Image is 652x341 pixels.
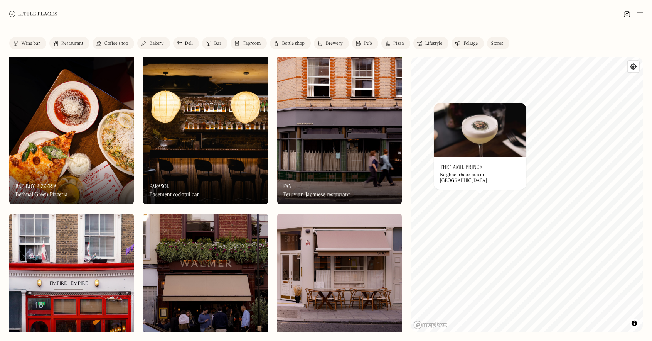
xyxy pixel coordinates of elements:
[61,41,83,46] div: Restaurant
[214,41,221,46] div: Bar
[149,192,199,198] div: Basement cocktail bar
[326,41,343,46] div: Brewery
[463,41,478,46] div: Foliage
[149,183,169,190] h3: Parasol
[434,103,526,190] a: The Tamil PrinceThe Tamil PrinceThe Tamil PrinceNeighbourhood pub in [GEOGRAPHIC_DATA]
[282,41,305,46] div: Bottle shop
[425,41,442,46] div: Lifestyle
[185,41,193,46] div: Deli
[440,163,482,171] h3: The Tamil Prince
[413,37,448,49] a: Lifestyle
[21,41,40,46] div: Wine bar
[381,37,410,49] a: Pizza
[364,41,372,46] div: Pub
[434,103,526,157] img: The Tamil Prince
[93,37,134,49] a: Coffee shop
[632,319,637,327] span: Toggle attribution
[393,41,404,46] div: Pizza
[277,54,402,204] a: FanFanFanPeruvian-Japanese restaurant
[202,37,227,49] a: Bar
[283,183,292,190] h3: Fan
[413,321,447,329] a: Mapbox homepage
[49,37,89,49] a: Restaurant
[491,41,503,46] div: Stores
[231,37,267,49] a: Taproom
[143,54,268,204] img: Parasol
[243,41,261,46] div: Taproom
[15,192,67,198] div: Bethnal Green Pizzeria
[411,57,643,332] canvas: Map
[283,192,350,198] div: Peruvian-Japanese restaurant
[270,37,311,49] a: Bottle shop
[440,172,520,183] div: Neighbourhood pub in [GEOGRAPHIC_DATA]
[452,37,484,49] a: Foliage
[9,54,134,204] a: Bad Boy PizzeriaBad Boy PizzeriaBad Boy PizzeriaBethnal Green Pizzeria
[314,37,349,49] a: Brewery
[104,41,128,46] div: Coffee shop
[137,37,170,49] a: Bakery
[630,319,639,328] button: Toggle attribution
[628,61,639,72] button: Find my location
[9,54,134,204] img: Bad Boy Pizzeria
[277,54,402,204] img: Fan
[9,37,46,49] a: Wine bar
[149,41,163,46] div: Bakery
[352,37,378,49] a: Pub
[487,37,509,49] a: Stores
[173,37,199,49] a: Deli
[143,54,268,204] a: ParasolParasolParasolBasement cocktail bar
[15,183,57,190] h3: Bad Boy Pizzeria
